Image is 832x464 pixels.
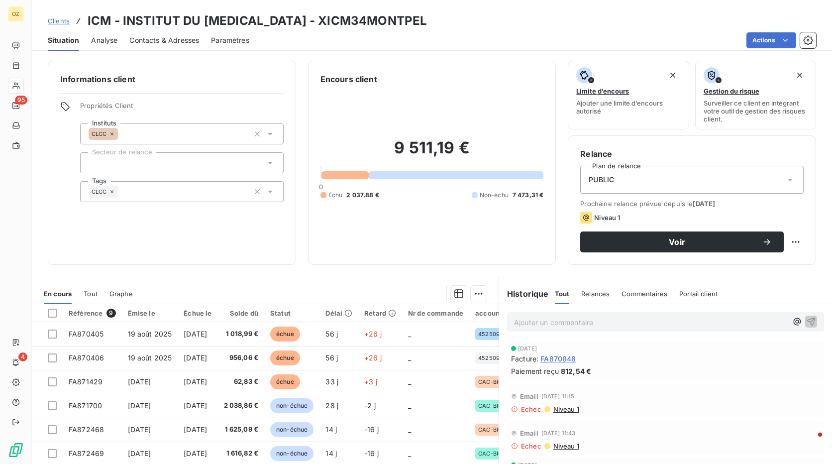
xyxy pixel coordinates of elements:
span: 1 616,82 € [224,449,259,459]
span: Situation [48,35,79,45]
span: _ [408,353,411,362]
span: 56 j [325,330,338,338]
span: [DATE] [184,377,207,386]
span: 4525092103 [478,331,513,337]
span: 812,54 € [561,366,591,376]
button: Voir [580,232,784,252]
span: [DATE] [128,449,151,458]
span: 95 [15,96,27,105]
button: Gestion du risqueSurveiller ce client en intégrant votre outil de gestion des risques client. [695,61,816,129]
span: Paramètres [211,35,249,45]
span: Contacts & Adresses [129,35,199,45]
span: FA871700 [69,401,102,410]
span: 4 [18,352,27,361]
span: FA872469 [69,449,104,458]
span: Facture : [511,353,538,364]
span: [DATE] [128,425,151,434]
div: Délai [325,309,352,317]
span: Gestion du risque [704,87,759,95]
span: _ [408,330,411,338]
span: Propriétés Client [80,102,284,116]
span: 56 j [325,353,338,362]
span: Email [520,392,538,400]
span: [DATE] [184,401,207,410]
span: Ajouter une limite d’encours autorisé [576,99,680,115]
h6: Historique [499,288,549,300]
span: +26 j [364,330,382,338]
span: non-échue [270,422,313,437]
span: _ [408,449,411,458]
button: Actions [746,32,796,48]
span: Paiement reçu [511,366,559,376]
span: 4525092118 [478,355,511,361]
span: Prochaine relance prévue depuis le [580,200,804,208]
div: Nr de commande [408,309,463,317]
span: 33 j [325,377,338,386]
span: 9 [106,309,115,318]
span: Portail client [679,290,718,298]
span: Non-échu [480,191,509,200]
span: Limite d’encours [576,87,629,95]
button: Limite d’encoursAjouter une limite d’encours autorisé [568,61,689,129]
span: 1 018,99 € [224,329,259,339]
span: [DATE] [184,330,207,338]
span: -2 j [364,401,376,410]
span: FA870405 [69,330,104,338]
span: CAC-BIOM2501017 [478,451,522,457]
img: Logo LeanPay [8,442,24,458]
span: 14 j [325,449,337,458]
span: 19 août 2025 [128,353,172,362]
span: +26 j [364,353,382,362]
span: Échu [328,191,343,200]
span: 0 [319,183,323,191]
span: échue [270,374,300,389]
span: Analyse [91,35,117,45]
iframe: Intercom live chat [798,430,822,454]
span: [DATE] 11:15 [541,393,575,399]
span: Email [520,429,538,437]
h6: Relance [580,148,804,160]
span: _ [408,425,411,434]
div: Statut [270,309,313,317]
span: CLCC [92,131,107,137]
span: CLCC [92,189,107,195]
span: _ [408,377,411,386]
span: Commentaires [622,290,667,298]
span: [DATE] [184,449,207,458]
span: 2 038,86 € [224,401,259,411]
span: 956,06 € [224,353,259,363]
span: Niveau 1 [552,442,579,450]
span: Echec [521,442,541,450]
span: [DATE] [693,200,715,208]
span: CAC-BIOM2501075 [478,427,522,433]
span: FA870406 [69,353,104,362]
span: 14 j [325,425,337,434]
h3: ICM - INSTITUT DU [MEDICAL_DATA] - XICM34MONTPEL [88,12,427,30]
input: Ajouter une valeur [118,129,126,138]
span: CAC-BIOM2500881 [478,379,522,385]
div: Échue le [184,309,211,317]
span: Niveau 1 [594,214,620,222]
div: Solde dû [224,309,259,317]
span: FA870848 [540,353,576,364]
h6: Informations client [60,73,284,85]
span: Surveiller ce client en intégrant votre outil de gestion des risques client. [704,99,808,123]
div: Référence [69,309,116,318]
div: accountingReference [475,309,546,317]
span: [DATE] [518,346,537,351]
span: Tout [555,290,570,298]
span: Echec [521,405,541,413]
span: PUBLIC [589,175,614,185]
span: _ [408,401,411,410]
span: CAC-BIOM2501017 [478,403,522,409]
span: [DATE] [128,401,151,410]
span: 1 625,09 € [224,425,259,435]
span: -16 j [364,449,379,458]
span: +3 j [364,377,377,386]
span: Voir [592,238,762,246]
span: 2 037,88 € [346,191,379,200]
span: 28 j [325,401,338,410]
span: 7 473,31 € [513,191,544,200]
span: [DATE] [184,425,207,434]
div: Émise le [128,309,172,317]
